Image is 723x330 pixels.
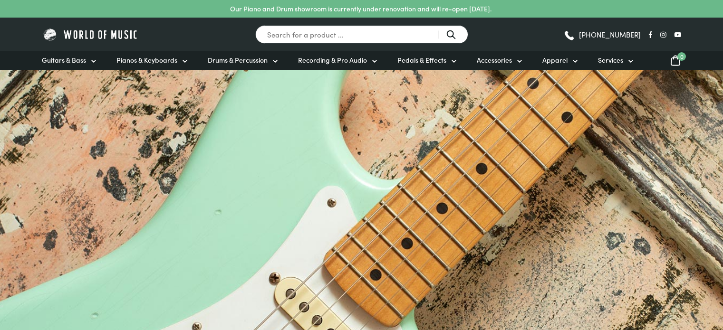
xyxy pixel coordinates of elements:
span: [PHONE_NUMBER] [579,31,641,38]
span: Pedals & Effects [397,55,446,65]
span: Guitars & Bass [42,55,86,65]
span: 0 [677,52,686,61]
span: Pianos & Keyboards [116,55,177,65]
a: [PHONE_NUMBER] [563,28,641,42]
span: Accessories [477,55,512,65]
span: Recording & Pro Audio [298,55,367,65]
img: World of Music [42,27,139,42]
input: Search for a product ... [255,25,468,44]
p: Our Piano and Drum showroom is currently under renovation and will re-open [DATE]. [230,4,492,14]
span: Services [598,55,623,65]
span: Apparel [542,55,568,65]
span: Drums & Percussion [208,55,268,65]
iframe: Chat with our support team [585,226,723,330]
